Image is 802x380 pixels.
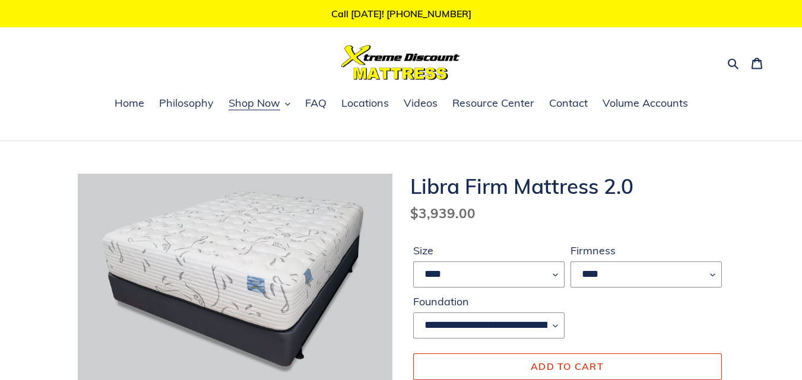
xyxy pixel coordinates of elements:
[413,293,565,309] label: Foundation
[153,95,220,113] a: Philosophy
[410,174,725,199] h1: Libra Firm Mattress 2.0
[341,96,389,110] span: Locations
[446,95,540,113] a: Resource Center
[341,45,460,80] img: Xtreme Discount Mattress
[404,96,438,110] span: Videos
[398,95,443,113] a: Videos
[229,96,280,110] span: Shop Now
[452,96,534,110] span: Resource Center
[597,95,694,113] a: Volume Accounts
[410,205,476,222] span: $3,939.00
[603,96,688,110] span: Volume Accounts
[159,96,214,110] span: Philosophy
[543,95,594,113] a: Contact
[413,353,722,379] button: Add to cart
[335,95,395,113] a: Locations
[109,95,150,113] a: Home
[531,360,604,372] span: Add to cart
[223,95,296,113] button: Shop Now
[549,96,588,110] span: Contact
[299,95,332,113] a: FAQ
[305,96,326,110] span: FAQ
[115,96,144,110] span: Home
[413,242,565,258] label: Size
[570,242,722,258] label: Firmness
